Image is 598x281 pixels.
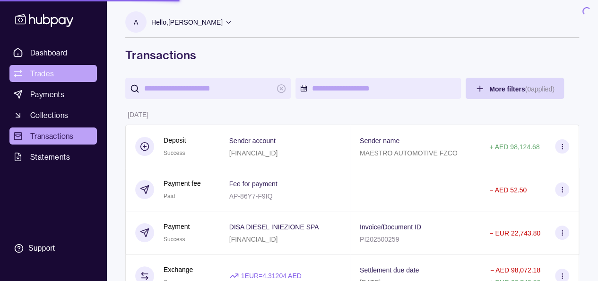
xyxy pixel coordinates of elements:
[229,180,277,188] p: Fee for payment
[164,150,185,156] span: Success
[489,85,555,93] span: More filters
[30,89,64,100] span: Payments
[525,85,554,93] p: ( 0 applied)
[229,137,276,145] p: Sender account
[134,17,138,27] p: A
[30,151,70,163] span: Statements
[30,130,74,142] span: Transactions
[164,193,175,199] span: Paid
[360,236,399,243] p: PI202500259
[360,137,399,145] p: Sender name
[164,221,190,232] p: Payment
[151,17,223,27] p: Hello, [PERSON_NAME]
[9,148,97,165] a: Statements
[229,236,278,243] p: [FINANCIAL_ID]
[360,223,421,231] p: Invoice/Document ID
[229,223,319,231] p: DISA DIESEL INIEZIONE SPA
[360,149,458,157] p: MAESTRO AUTOMOTIVE FZCO
[9,44,97,61] a: Dashboard
[229,149,278,157] p: [FINANCIAL_ID]
[28,243,55,254] div: Support
[30,109,68,121] span: Collections
[241,271,302,281] p: 1 EUR = 4.31204 AED
[164,264,193,275] p: Exchange
[489,229,540,237] p: − EUR 22,743.80
[9,127,97,145] a: Transactions
[164,236,185,243] span: Success
[125,47,579,63] h1: Transactions
[144,78,272,99] input: search
[128,111,148,118] p: [DATE]
[489,186,527,194] p: − AED 52.50
[360,266,419,274] p: Settlement due date
[164,135,186,145] p: Deposit
[30,47,68,58] span: Dashboard
[9,65,97,82] a: Trades
[490,266,540,274] p: − AED 98,072.18
[30,68,54,79] span: Trades
[164,178,201,189] p: Payment fee
[489,143,539,151] p: + AED 98,124.68
[466,78,564,99] button: More filters(0applied)
[9,238,97,258] a: Support
[9,86,97,103] a: Payments
[9,107,97,124] a: Collections
[229,192,273,200] p: AP-86Y7-F9IQ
